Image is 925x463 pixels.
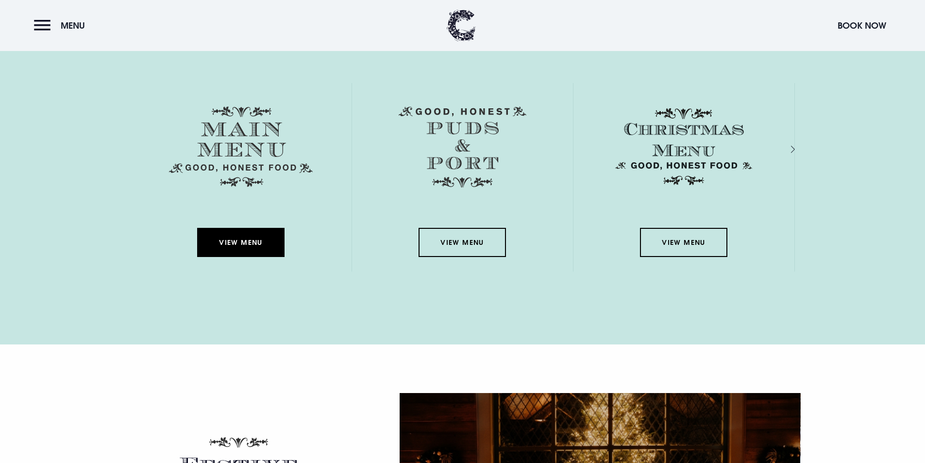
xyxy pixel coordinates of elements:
[833,15,891,36] button: Book Now
[419,228,506,257] a: View Menu
[640,228,727,257] a: View Menu
[61,20,85,31] span: Menu
[169,106,313,187] img: Menu main menu
[34,15,90,36] button: Menu
[778,142,787,156] div: Next slide
[612,106,756,187] img: Christmas Menu SVG
[399,106,526,188] img: Menu puds and port
[447,10,476,41] img: Clandeboye Lodge
[197,228,285,257] a: View Menu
